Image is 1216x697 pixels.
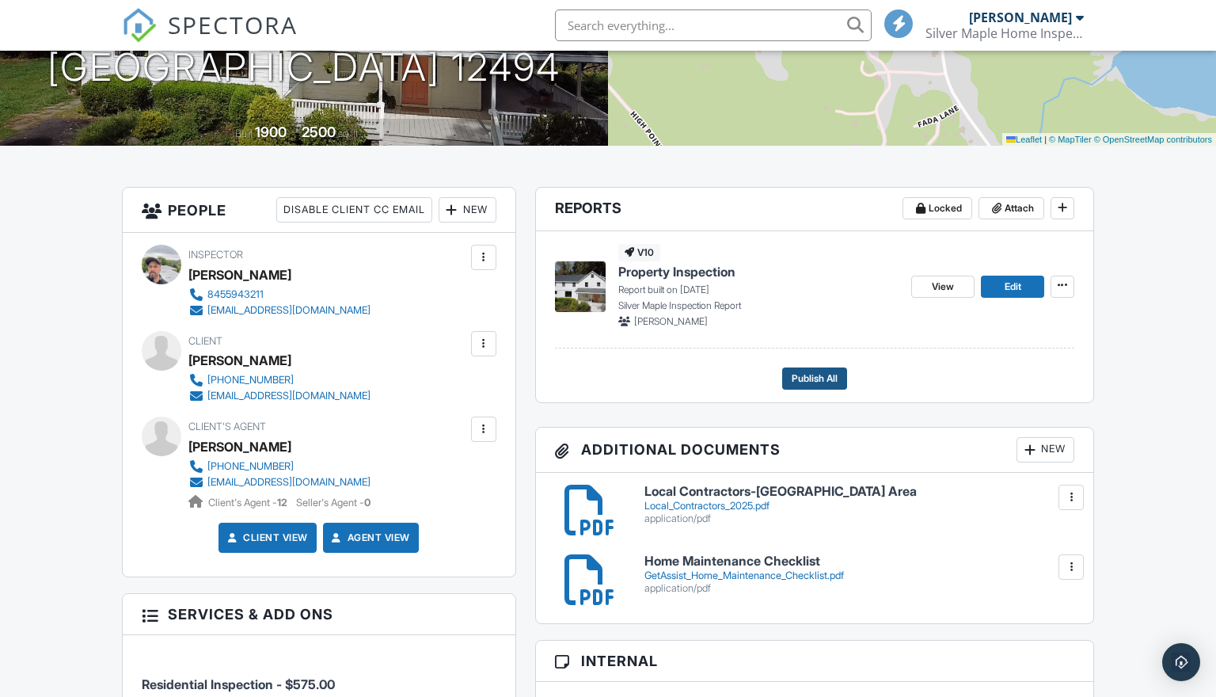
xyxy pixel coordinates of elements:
span: Seller's Agent - [296,497,370,508]
h3: Internal [536,641,1094,682]
div: [PHONE_NUMBER] [207,374,294,387]
h3: Services & Add ons [123,594,515,635]
a: [PHONE_NUMBER] [188,459,370,474]
div: 1900 [255,124,287,140]
h3: Additional Documents [536,428,1094,473]
span: sq. ft. [338,128,360,139]
span: | [1044,135,1047,144]
span: Client [188,335,222,347]
a: [EMAIL_ADDRESS][DOMAIN_NAME] [188,388,370,404]
span: SPECTORA [168,8,298,41]
div: Disable Client CC Email [276,197,432,223]
div: application/pdf [644,512,1074,525]
div: [EMAIL_ADDRESS][DOMAIN_NAME] [207,476,370,489]
span: Residential Inspection - $575.00 [142,676,335,692]
span: Client's Agent - [208,497,290,508]
input: Search everything... [555,10,872,41]
div: New [1016,437,1074,463]
div: Local_Contractors_2025.pdf [644,500,1074,512]
span: Inspector [188,249,243,261]
a: Client View [224,530,308,546]
strong: 0 [364,497,370,508]
div: [EMAIL_ADDRESS][DOMAIN_NAME] [207,390,370,402]
div: [PHONE_NUMBER] [207,460,294,473]
strong: 12 [277,497,287,508]
a: [PERSON_NAME] [188,435,291,459]
a: Agent View [329,530,410,546]
a: [EMAIL_ADDRESS][DOMAIN_NAME] [188,474,370,490]
a: SPECTORA [122,21,298,55]
h6: Local Contractors-[GEOGRAPHIC_DATA] Area [644,485,1074,499]
a: [EMAIL_ADDRESS][DOMAIN_NAME] [188,303,370,318]
div: 2500 [302,124,336,140]
div: [PERSON_NAME] [188,263,291,287]
a: Local Contractors-[GEOGRAPHIC_DATA] Area Local_Contractors_2025.pdf application/pdf [644,485,1074,525]
a: 8455943211 [188,287,370,303]
span: Built [235,128,253,139]
span: Client's Agent [188,421,266,432]
div: GetAssist_Home_Maintenance_Checklist.pdf [644,569,1074,582]
a: © MapTiler [1049,135,1092,144]
div: New [439,197,496,223]
img: The Best Home Inspection Software - Spectora [122,8,157,43]
div: [EMAIL_ADDRESS][DOMAIN_NAME] [207,304,370,317]
div: application/pdf [644,582,1074,595]
a: © OpenStreetMap contributors [1094,135,1212,144]
div: 8455943211 [207,288,264,301]
a: [PHONE_NUMBER] [188,372,370,388]
div: [PERSON_NAME] [188,348,291,372]
div: Open Intercom Messenger [1162,643,1200,681]
a: Leaflet [1006,135,1042,144]
div: [PERSON_NAME] [969,10,1072,25]
h6: Home Maintenance Checklist [644,554,1074,569]
h3: People [123,188,515,233]
a: Home Maintenance Checklist GetAssist_Home_Maintenance_Checklist.pdf application/pdf [644,554,1074,595]
div: Silver Maple Home Inspections LLC [925,25,1084,41]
